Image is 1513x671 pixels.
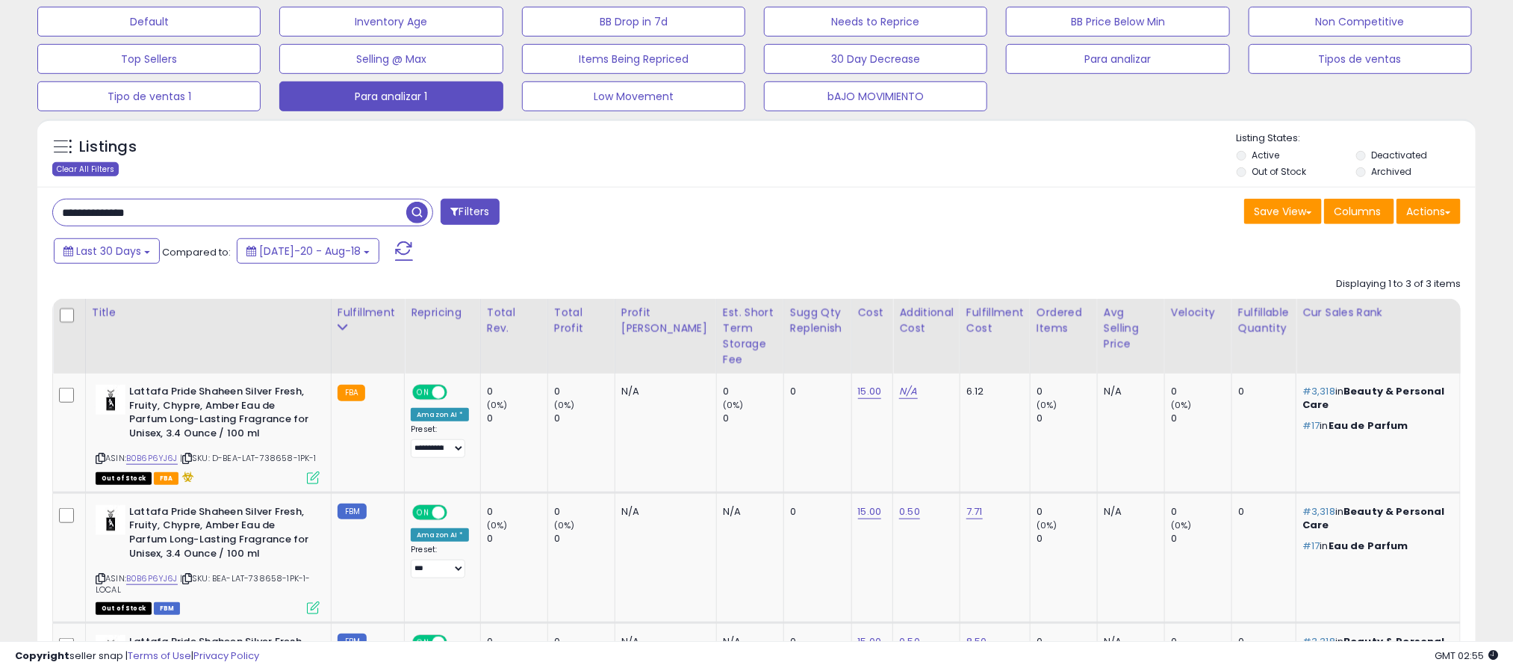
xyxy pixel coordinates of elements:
span: Eau de Parfum [1329,418,1408,433]
div: ASIN: [96,385,320,483]
div: Amazon AI * [411,408,469,421]
div: 6.12 [966,385,1019,398]
button: Low Movement [522,81,745,111]
div: Profit [PERSON_NAME] [621,305,710,336]
th: Please note that this number is a calculation based on your required days of coverage and your ve... [783,299,851,374]
a: B0B6P6YJ6J [126,572,178,585]
div: seller snap | | [15,649,259,664]
button: Non Competitive [1249,7,1472,37]
button: Inventory Age [279,7,503,37]
div: Ordered Items [1037,305,1091,336]
small: (0%) [487,399,508,411]
button: bAJO MOVIMIENTO [764,81,987,111]
button: Default [37,7,261,37]
div: 0 [487,412,547,425]
div: Cur Sales Rank [1302,305,1454,321]
div: 0 [1171,412,1231,425]
span: Beauty & Personal Care [1302,384,1445,412]
div: Total Profit [554,305,609,336]
span: All listings that are currently out of stock and unavailable for purchase on Amazon [96,602,152,615]
p: Listing States: [1237,132,1476,146]
div: Repricing [411,305,474,321]
div: Preset: [411,545,469,578]
small: (0%) [1171,399,1192,411]
a: B0B6P6YJ6J [126,452,178,465]
span: [DATE]-20 - Aug-18 [259,244,361,259]
div: Total Rev. [487,305,541,336]
span: ON [414,506,432,519]
p: in [1302,419,1449,433]
div: 0 [790,385,840,398]
div: 0 [723,385,783,398]
div: 0 [1037,532,1097,545]
small: (0%) [554,399,575,411]
button: Save View [1244,199,1322,224]
button: Filters [441,199,499,225]
div: N/A [621,385,705,398]
div: 0 [554,532,615,545]
div: Amazon AI * [411,528,469,542]
small: (0%) [1037,399,1057,411]
div: N/A [1104,505,1153,519]
a: N/A [899,384,917,399]
button: Para analizar 1 [279,81,503,111]
div: 0 [1171,385,1231,398]
span: FBA [154,472,179,485]
div: Velocity [1171,305,1225,321]
button: BB Drop in 7d [522,7,745,37]
strong: Copyright [15,649,69,663]
a: 15.00 [858,384,882,399]
div: Preset: [411,424,469,457]
span: | SKU: BEA-LAT-738658-1PK-1-LOCAL [96,572,311,595]
a: 15.00 [858,504,882,519]
button: Items Being Repriced [522,44,745,74]
span: OFF [445,386,469,399]
b: Lattafa Pride Shaheen Silver Fresh, Fruity, Chypre, Amber Eau de Parfum Long-Lasting Fragrance fo... [129,505,311,564]
div: 0 [487,532,547,545]
div: 0 [790,505,840,519]
span: Last 30 Days [76,244,141,259]
div: Fulfillment [338,305,398,321]
span: Columns [1334,204,1381,219]
button: 30 Day Decrease [764,44,987,74]
div: N/A [621,505,705,519]
label: Deactivated [1371,149,1427,161]
label: Active [1252,149,1280,161]
small: FBA [338,385,365,401]
button: Needs to Reprice [764,7,987,37]
span: #3,318 [1302,504,1335,519]
div: 0 [1037,385,1097,398]
div: Title [92,305,325,321]
button: Tipo de ventas 1 [37,81,261,111]
a: 7.71 [966,504,983,519]
div: 0 [554,505,615,519]
button: Top Sellers [37,44,261,74]
span: ON [414,386,432,399]
span: | SKU: D-BEA-LAT-738658-1PK-1 [180,452,317,464]
div: Cost [858,305,887,321]
p: in [1302,539,1449,553]
small: (0%) [723,399,744,411]
div: 0 [1037,412,1097,425]
span: FBM [154,602,181,615]
button: Tipos de ventas [1249,44,1472,74]
button: Last 30 Days [54,238,160,264]
small: (0%) [554,519,575,531]
span: #17 [1302,539,1320,553]
div: 0 [1171,505,1231,519]
div: Additional Cost [899,305,954,336]
div: Displaying 1 to 3 of 3 items [1336,277,1461,291]
button: BB Price Below Min [1006,7,1229,37]
button: Actions [1397,199,1461,224]
div: Fulfillable Quantity [1238,305,1290,336]
b: Lattafa Pride Shaheen Silver Fresh, Fruity, Chypre, Amber Eau de Parfum Long-Lasting Fragrance fo... [129,385,311,444]
span: #17 [1302,418,1320,433]
span: 2025-09-18 02:55 GMT [1435,649,1498,663]
label: Archived [1371,165,1411,178]
small: (0%) [1037,519,1057,531]
a: Privacy Policy [193,649,259,663]
div: Est. Short Term Storage Fee [723,305,777,368]
h5: Listings [79,137,137,158]
span: OFF [445,506,469,519]
div: 0 [554,412,615,425]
